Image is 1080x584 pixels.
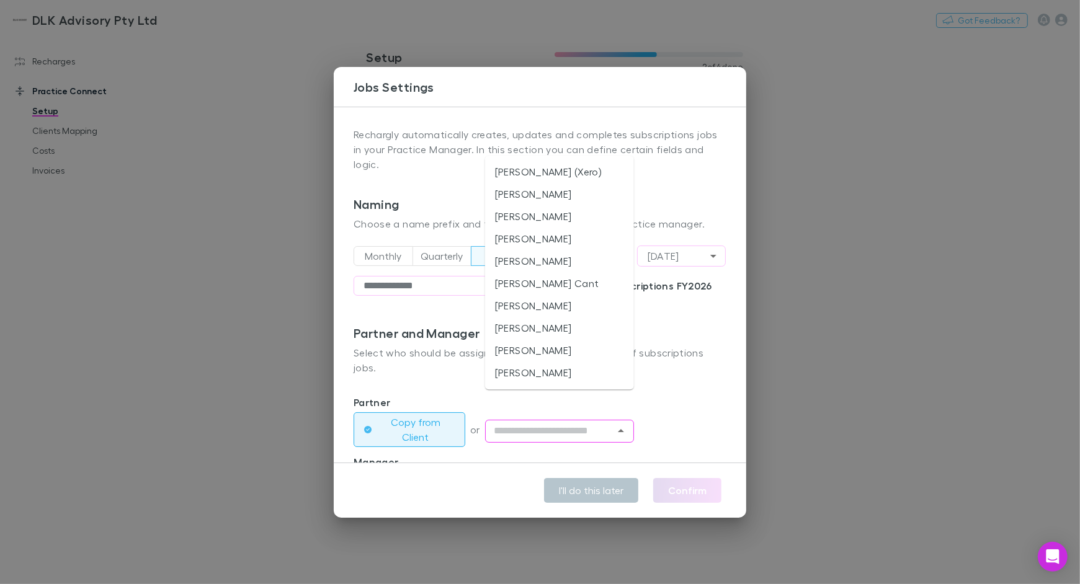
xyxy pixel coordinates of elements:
[607,280,712,292] strong: Subscriptions FY2026
[354,79,746,94] h3: Jobs Settings
[485,294,634,317] li: [PERSON_NAME]
[612,422,630,440] button: Close
[653,478,721,503] button: Confirm
[485,317,634,339] li: [PERSON_NAME]
[1038,542,1068,572] div: Open Intercom Messenger
[377,415,455,445] label: Copy from Client
[413,246,472,266] button: Quarterly
[354,325,726,340] h3: Partner and Manager
[470,422,485,437] p: or
[471,246,530,266] button: Yearly
[354,127,726,197] p: Rechargly automatically creates, updates and completes subscriptions jobs in your Practice Manage...
[485,361,634,384] li: [PERSON_NAME]
[354,395,726,410] p: Partner
[485,205,634,228] li: [PERSON_NAME]
[354,412,465,447] button: Copy from Client
[638,246,725,266] div: [DATE]
[354,454,726,469] p: Manager
[485,272,634,294] li: [PERSON_NAME] Cant
[485,339,634,361] li: [PERSON_NAME]
[485,183,634,205] li: [PERSON_NAME]
[485,161,634,183] li: [PERSON_NAME] (Xero)
[485,228,634,250] li: [PERSON_NAME]
[354,246,413,266] button: Monthly
[485,384,634,406] li: [PERSON_NAME]
[354,345,726,375] p: Select who should be assigned as partner and manager of subscriptions jobs.
[485,250,634,272] li: [PERSON_NAME]
[544,478,638,503] button: I'll do this later
[354,216,726,231] p: Choose a name prefix and the duration of jobs in your practice manager.
[354,197,726,211] h3: Naming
